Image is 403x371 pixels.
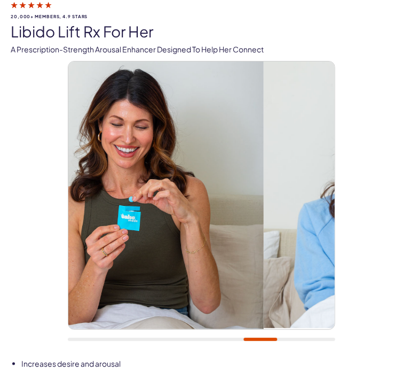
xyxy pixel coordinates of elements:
[11,44,392,55] p: A prescription-strength arousal enhancer designed to help her connect
[11,24,392,40] h1: Libido Lift Rx For Her
[11,14,392,19] span: 20,000+ members, 4.9 stars
[21,359,392,369] li: Increases desire and arousal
